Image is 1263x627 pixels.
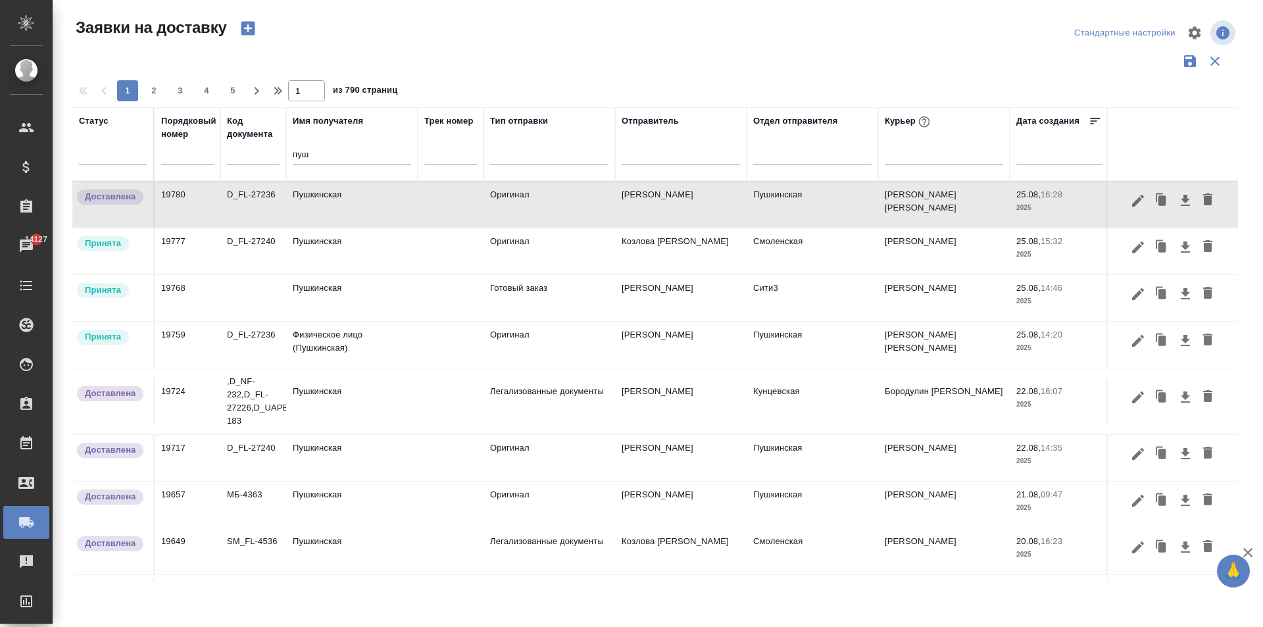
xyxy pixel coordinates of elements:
[1179,17,1210,49] span: Настроить таблицу
[1041,236,1062,246] p: 15:32
[1127,235,1149,260] button: Редактировать
[747,275,878,321] td: Сити3
[170,84,191,97] span: 3
[220,482,286,528] td: МБ-4363
[483,228,615,274] td: Оригинал
[1127,441,1149,466] button: Редактировать
[76,188,147,206] div: Документы доставлены, фактическая дата доставки проставиться автоматически
[878,482,1010,528] td: [PERSON_NAME]
[1041,330,1062,339] p: 14:20
[286,228,418,274] td: Пушкинская
[1016,548,1102,561] p: 2025
[1149,282,1174,307] button: Клонировать
[615,435,747,481] td: [PERSON_NAME]
[232,17,264,39] button: Создать
[222,80,243,101] button: 5
[1197,441,1219,466] button: Удалить
[1197,385,1219,410] button: Удалить
[615,578,747,624] td: [PERSON_NAME]
[747,182,878,228] td: Пушкинская
[1016,489,1041,499] p: 21.08,
[747,322,878,368] td: Пушкинская
[622,114,679,128] div: Отправитель
[753,114,837,128] div: Отдел отправителя
[483,322,615,368] td: Оригинал
[483,482,615,528] td: Оригинал
[286,435,418,481] td: Пушкинская
[1016,201,1102,214] p: 2025
[1016,455,1102,468] p: 2025
[1016,248,1102,261] p: 2025
[878,182,1010,228] td: [PERSON_NAME] [PERSON_NAME]
[85,237,121,250] p: Принята
[1016,443,1041,453] p: 22.08,
[85,284,121,297] p: Принята
[155,528,220,574] td: 19649
[1016,386,1041,396] p: 22.08,
[1149,385,1174,410] button: Клонировать
[1016,189,1041,199] p: 25.08,
[155,275,220,321] td: 19768
[747,435,878,481] td: Пушкинская
[1197,328,1219,353] button: Удалить
[76,282,147,299] div: Курьер назначен
[615,182,747,228] td: [PERSON_NAME]
[220,368,286,434] td: ,D_NF-232,D_FL-27226,D_UAPB-183
[615,378,747,424] td: [PERSON_NAME]
[1016,501,1102,514] p: 2025
[747,528,878,574] td: Смоленская
[878,228,1010,274] td: [PERSON_NAME]
[1174,385,1197,410] button: Скачать
[483,435,615,481] td: Оригинал
[155,435,220,481] td: 19717
[490,114,548,128] div: Тип отправки
[155,482,220,528] td: 19657
[333,82,397,101] span: из 790 страниц
[615,228,747,274] td: Козлова [PERSON_NAME]
[220,182,286,228] td: D_FL-27236
[76,535,147,553] div: Документы доставлены, фактическая дата доставки проставиться автоматически
[85,330,121,343] p: Принята
[222,84,243,97] span: 5
[143,84,164,97] span: 2
[483,578,615,624] td: Оригинал
[1197,235,1219,260] button: Удалить
[1127,282,1149,307] button: Редактировать
[615,528,747,574] td: Козлова [PERSON_NAME]
[293,114,363,128] div: Имя получателя
[155,378,220,424] td: 19724
[220,228,286,274] td: D_FL-27240
[747,378,878,424] td: Кунцевская
[286,528,418,574] td: Пушкинская
[155,228,220,274] td: 19777
[85,443,136,457] p: Доставлена
[1127,328,1149,353] button: Редактировать
[286,378,418,424] td: Пушкинская
[1041,386,1062,396] p: 16:07
[1197,488,1219,513] button: Удалить
[1016,114,1079,128] div: Дата создания
[615,482,747,528] td: [PERSON_NAME]
[76,488,147,506] div: Документы доставлены, фактическая дата доставки проставиться автоматически
[155,322,220,368] td: 19759
[85,490,136,503] p: Доставлена
[1197,535,1219,560] button: Удалить
[85,387,136,400] p: Доставлена
[1149,488,1174,513] button: Клонировать
[1174,235,1197,260] button: Скачать
[220,528,286,574] td: SM_FL-4536
[1127,188,1149,213] button: Редактировать
[155,578,220,624] td: 19565
[1041,189,1062,199] p: 16:28
[286,322,418,368] td: Физическое лицо (Пушкинская)
[76,441,147,459] div: Документы доставлены, фактическая дата доставки проставиться автоматически
[1016,283,1041,293] p: 25.08,
[747,482,878,528] td: Пушкинская
[878,378,1010,424] td: Бородулин [PERSON_NAME]
[1149,535,1174,560] button: Клонировать
[1217,555,1250,588] button: 🙏
[1177,49,1202,74] button: Сохранить фильтры
[1174,441,1197,466] button: Скачать
[143,80,164,101] button: 2
[1127,535,1149,560] button: Редактировать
